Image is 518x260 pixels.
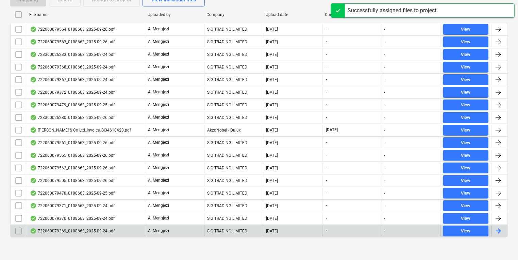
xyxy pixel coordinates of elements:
p: A. Mengjezi [148,140,169,146]
div: - [384,52,385,57]
div: SIG TRADING LIMITED [204,24,263,35]
div: Successfully assigned files to project [348,6,436,15]
span: - [325,178,328,183]
div: 722060079563_0108663_2025-09-26.pdf [30,39,115,45]
div: OCR finished [30,140,37,146]
div: View [461,89,471,96]
div: [DATE] [266,27,278,32]
div: [DATE] [266,166,278,170]
p: A. Mengjezi [148,89,169,95]
div: SIG TRADING LIMITED [204,62,263,73]
div: [DATE] [266,178,278,183]
span: - [325,51,328,57]
div: [DATE] [266,216,278,221]
button: View [443,226,488,236]
div: 722060079565_0108663_2025-09-26.pdf [30,153,115,158]
p: A. Mengjezi [148,215,169,221]
div: SIG TRADING LIMITED [204,200,263,211]
span: - [325,26,328,32]
span: - [325,114,328,120]
span: - [325,102,328,108]
div: View [461,164,471,172]
div: [DATE] [266,77,278,82]
span: [DATE] [325,127,338,133]
span: - [325,203,328,209]
div: 722060079562_0108663_2025-09-26.pdf [30,165,115,171]
button: View [443,213,488,224]
div: - [384,40,385,44]
p: A. Mengjezi [148,77,169,82]
p: A. Mengjezi [148,114,169,120]
div: OCR finished [30,64,37,70]
button: View [443,163,488,173]
div: View [461,26,471,33]
p: A. Mengjezi [148,51,169,57]
span: - [325,140,328,146]
div: - [384,203,385,208]
div: 722060079505_0108663_2025-09-26.pdf [30,178,115,183]
div: - [384,128,385,133]
div: View [461,215,471,223]
span: - [325,190,328,196]
div: 723360026280_0108663_2025-09-26.pdf [30,115,115,120]
span: - [325,215,328,221]
div: SIG TRADING LIMITED [204,36,263,47]
div: - [384,178,385,183]
button: View [443,49,488,60]
div: - [384,77,385,82]
button: View [443,200,488,211]
div: View [461,189,471,197]
div: View [461,38,471,46]
div: OCR finished [30,115,37,120]
p: A. Mengjezi [148,165,169,171]
div: View [461,152,471,159]
div: SIG TRADING LIMITED [204,150,263,161]
div: [DATE] [266,229,278,233]
div: OCR finished [30,77,37,82]
div: - [384,191,385,196]
div: View [461,76,471,84]
div: SIG TRADING LIMITED [204,87,263,98]
div: 722060079368_0108663_2025-09-24.pdf [30,64,115,70]
div: View [461,202,471,210]
div: 722060079372_0108663_2025-09-24.pdf [30,90,115,95]
span: - [325,64,328,70]
div: 722060079561_0108663_2025-09-26.pdf [30,140,115,146]
div: 722060079367_0108663_2025-09-24.pdf [30,77,115,82]
button: View [443,112,488,123]
div: [PERSON_NAME] & Co Ltd_Invoice_SI34610423.pdf [30,127,131,133]
div: View [461,101,471,109]
div: [DATE] [266,103,278,107]
div: File name [29,12,142,17]
div: View [461,51,471,59]
div: 722060079370_0108663_2025-09-24.pdf [30,216,115,221]
div: OCR finished [30,39,37,45]
div: AkzoNobel - Dulux [204,125,263,136]
span: - [325,89,328,95]
p: A. Mengjezi [148,127,169,133]
div: - [384,216,385,221]
div: [DATE] [266,52,278,57]
div: [DATE] [266,203,278,208]
div: SIG TRADING LIMITED [204,226,263,236]
div: 722060079369_0108663_2025-09-24.pdf [30,228,115,234]
div: SIG TRADING LIMITED [204,188,263,199]
div: OCR finished [30,153,37,158]
button: View [443,150,488,161]
div: View [461,126,471,134]
div: 722060079564_0108663_2025-09-26.pdf [30,27,115,32]
div: OCR finished [30,127,37,133]
p: A. Mengjezi [148,26,169,32]
p: A. Mengjezi [148,152,169,158]
div: [DATE] [266,128,278,133]
div: - [384,65,385,70]
div: SIG TRADING LIMITED [204,100,263,110]
div: Company [207,12,261,17]
button: View [443,87,488,98]
div: View [461,227,471,235]
div: View [461,139,471,147]
div: 722060079479_0108663_2025-09-25.pdf [30,102,115,108]
div: View [461,177,471,185]
div: OCR finished [30,178,37,183]
div: OCR finished [30,102,37,108]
